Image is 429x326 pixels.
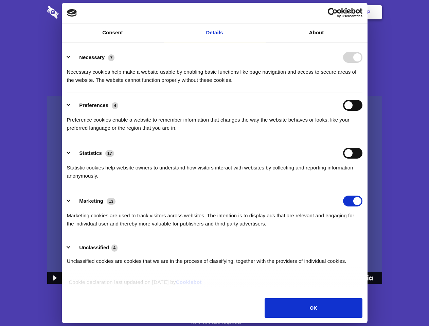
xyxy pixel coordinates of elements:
button: Preferences (4) [67,100,123,111]
div: Necessary cookies help make a website usable by enabling basic functions like page navigation and... [67,63,362,84]
div: Preference cookies enable a website to remember information that changes the way the website beha... [67,111,362,132]
button: Statistics (17) [67,148,119,159]
a: Usercentrics Cookiebot - opens in a new window [303,8,362,18]
a: Contact [275,2,307,23]
div: Cookie declaration last updated on [DATE] by [64,278,365,291]
label: Marketing [79,198,103,204]
span: 7 [108,54,114,61]
img: Sharesecret [47,96,382,284]
div: Unclassified cookies are cookies that we are in the process of classifying, together with the pro... [67,252,362,265]
button: Marketing (13) [67,196,120,206]
div: Marketing cookies are used to track visitors across websites. The intention is to display ads tha... [67,206,362,228]
span: 13 [107,198,115,205]
iframe: Drift Widget Chat Controller [395,292,421,318]
div: Statistic cookies help website owners to understand how visitors interact with websites by collec... [67,159,362,180]
button: Unclassified (4) [67,243,122,252]
h1: Eliminate Slack Data Loss. [47,31,382,55]
label: Statistics [79,150,102,156]
label: Necessary [79,54,105,60]
a: Pricing [199,2,229,23]
a: Login [308,2,338,23]
span: 4 [112,102,118,109]
button: Play Video [47,272,61,284]
img: logo-wordmark-white-trans-d4663122ce5f474addd5e946df7df03e33cb6a1c49d2221995e7729f52c070b2.svg [47,6,105,19]
a: About [266,23,368,42]
button: OK [265,298,362,318]
a: Cookiebot [176,279,202,285]
span: 4 [111,244,118,251]
img: logo [67,9,77,17]
a: Consent [62,23,164,42]
button: Necessary (7) [67,52,119,63]
h4: Auto-redaction of sensitive data, encrypted data sharing and self-destructing private chats. Shar... [47,62,382,84]
span: 17 [105,150,114,157]
label: Preferences [79,102,108,108]
a: Details [164,23,266,42]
